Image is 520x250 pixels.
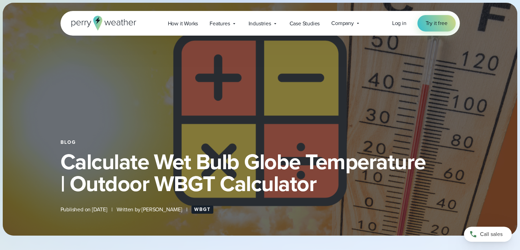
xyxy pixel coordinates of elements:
[61,140,460,145] div: Blog
[168,20,198,28] span: How it Works
[111,205,112,214] span: |
[392,19,406,27] a: Log in
[290,20,320,28] span: Case Studies
[186,205,187,214] span: |
[426,19,448,27] span: Try it free
[210,20,230,28] span: Features
[480,230,503,238] span: Call sales
[117,205,182,214] span: Written by [PERSON_NAME]
[464,227,512,242] a: Call sales
[284,16,326,30] a: Case Studies
[417,15,456,32] a: Try it free
[331,19,354,27] span: Company
[249,20,271,28] span: Industries
[61,151,460,195] h1: Calculate Wet Bulb Globe Temperature | Outdoor WBGT Calculator
[162,16,204,30] a: How it Works
[61,205,107,214] span: Published on [DATE]
[191,205,213,214] a: WBGT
